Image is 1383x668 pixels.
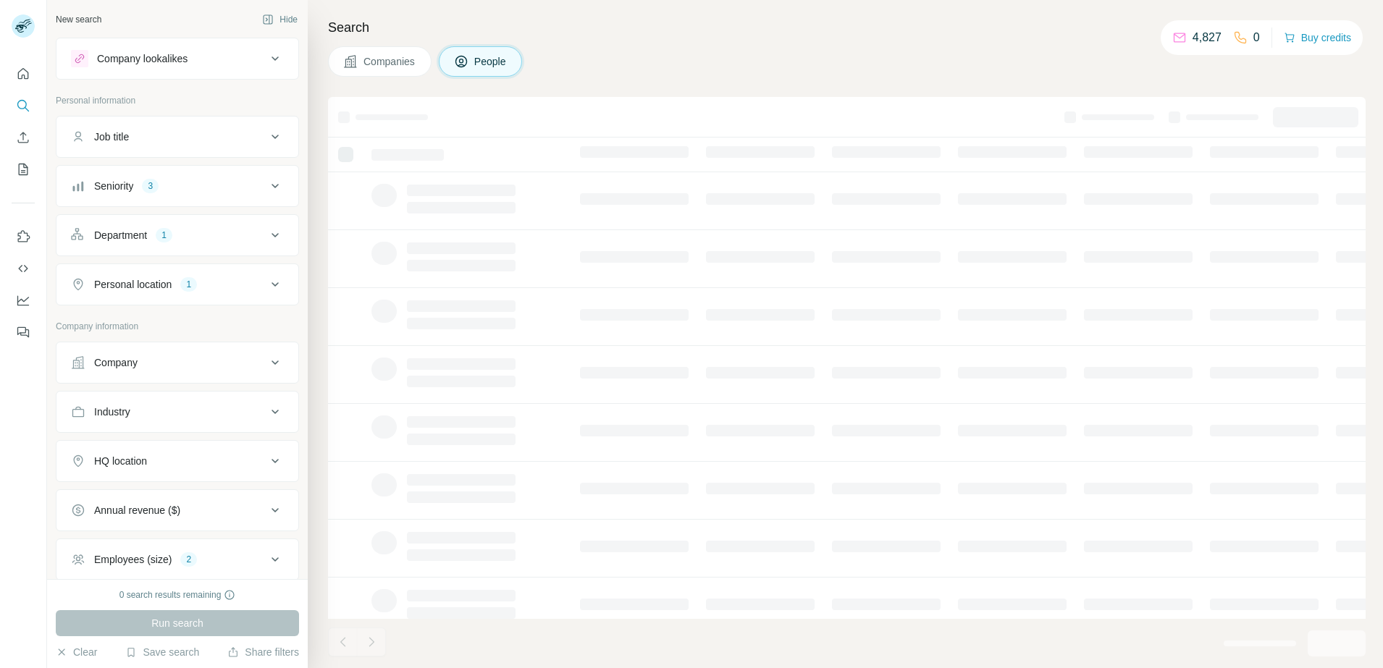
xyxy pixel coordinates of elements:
div: 1 [180,278,197,291]
button: Use Surfe API [12,255,35,282]
div: 3 [142,179,159,193]
button: Department1 [56,218,298,253]
button: Feedback [12,319,35,345]
button: Dashboard [12,287,35,313]
span: People [474,54,508,69]
button: Clear [56,645,97,659]
button: Use Surfe on LinkedIn [12,224,35,250]
button: Employees (size)2 [56,542,298,577]
div: Industry [94,405,130,419]
div: Company [94,355,138,370]
div: Annual revenue ($) [94,503,180,517]
button: Annual revenue ($) [56,493,298,528]
button: Industry [56,394,298,429]
button: Seniority3 [56,169,298,203]
div: HQ location [94,454,147,468]
div: Company lookalikes [97,51,188,66]
h4: Search [328,17,1366,38]
button: Company lookalikes [56,41,298,76]
button: Save search [125,645,199,659]
div: Employees (size) [94,552,172,567]
button: HQ location [56,444,298,478]
p: Personal information [56,94,299,107]
button: Buy credits [1284,28,1351,48]
p: 4,827 [1193,29,1222,46]
button: Hide [252,9,308,30]
button: Company [56,345,298,380]
div: 1 [156,229,172,242]
div: Personal location [94,277,172,292]
div: Department [94,228,147,242]
div: Job title [94,130,129,144]
p: Company information [56,320,299,333]
button: My lists [12,156,35,182]
button: Enrich CSV [12,124,35,151]
div: New search [56,13,101,26]
button: Share filters [227,645,299,659]
div: 2 [180,553,197,566]
button: Personal location1 [56,267,298,302]
button: Quick start [12,61,35,87]
div: 0 search results remaining [119,588,236,601]
div: Seniority [94,179,133,193]
p: 0 [1253,29,1260,46]
button: Search [12,93,35,119]
button: Job title [56,119,298,154]
span: Companies [363,54,416,69]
